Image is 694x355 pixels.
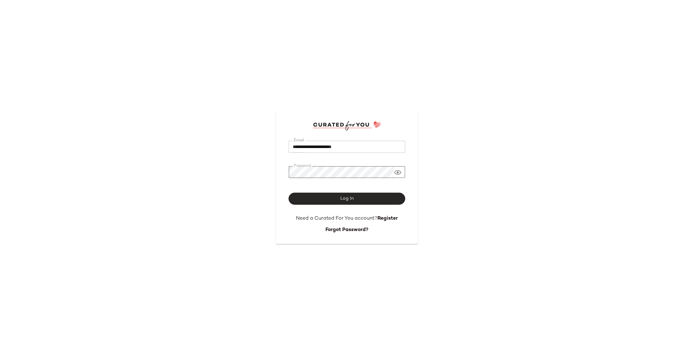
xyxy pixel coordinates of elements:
a: Forgot Password? [326,227,369,233]
img: cfy_login_logo.DGdB1djN.svg [313,121,381,131]
span: Need a Curated For You account? [296,216,378,221]
a: Register [378,216,398,221]
button: Log In [289,193,405,205]
span: Log In [340,196,354,201]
